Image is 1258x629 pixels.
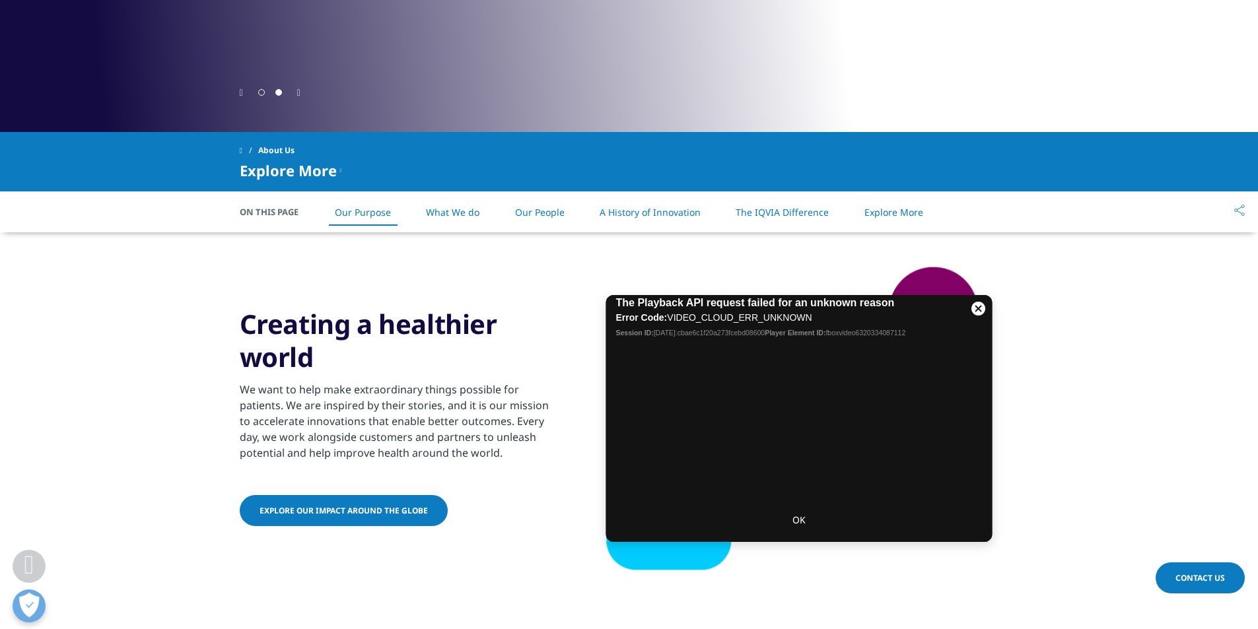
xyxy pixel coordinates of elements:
div: Previous slide [240,86,243,98]
span: About Us [258,139,295,162]
button: Open Preferences [13,589,46,622]
b: Session ID: [616,329,654,337]
div: Modal Window [606,295,993,542]
button: OK [773,508,825,532]
a: The IQVIA Difference [736,206,829,218]
b: Player Element ID: [765,329,825,337]
div: VIDEO_CLOUD_ERR_UNKNOWN [616,311,983,325]
button: Close Modal Dialog [965,295,993,323]
a: Explore our impact around the globe [240,495,448,526]
video-js: Video Player [606,295,993,542]
h3: Creating a healthier world [240,308,560,374]
div: [DATE]:cbae6c1f20a273fcebd08600 fboxvideo6320334087112 [616,328,983,339]
img: shape-2.png [580,265,1019,572]
a: A History of Innovation [600,206,701,218]
a: Explore More [864,206,923,218]
a: Contact Us [1156,562,1245,593]
a: Our Purpose [335,206,391,218]
span: Go to slide 2 [275,89,282,96]
span: Go to slide 1 [258,89,265,96]
span: Explore More [240,162,337,178]
p: We want to help make extraordinary things possible for patients. We are inspired by their stories... [240,381,560,469]
a: What We do [426,206,479,218]
a: Our People [515,206,565,218]
span: Explore our impact around the globe [260,505,428,516]
h2: The Playback API request failed for an unknown reason [616,295,983,311]
div: Next slide [297,86,300,98]
span: On This Page [240,205,312,218]
span: Contact Us [1175,572,1225,583]
b: Error Code: [616,312,668,323]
